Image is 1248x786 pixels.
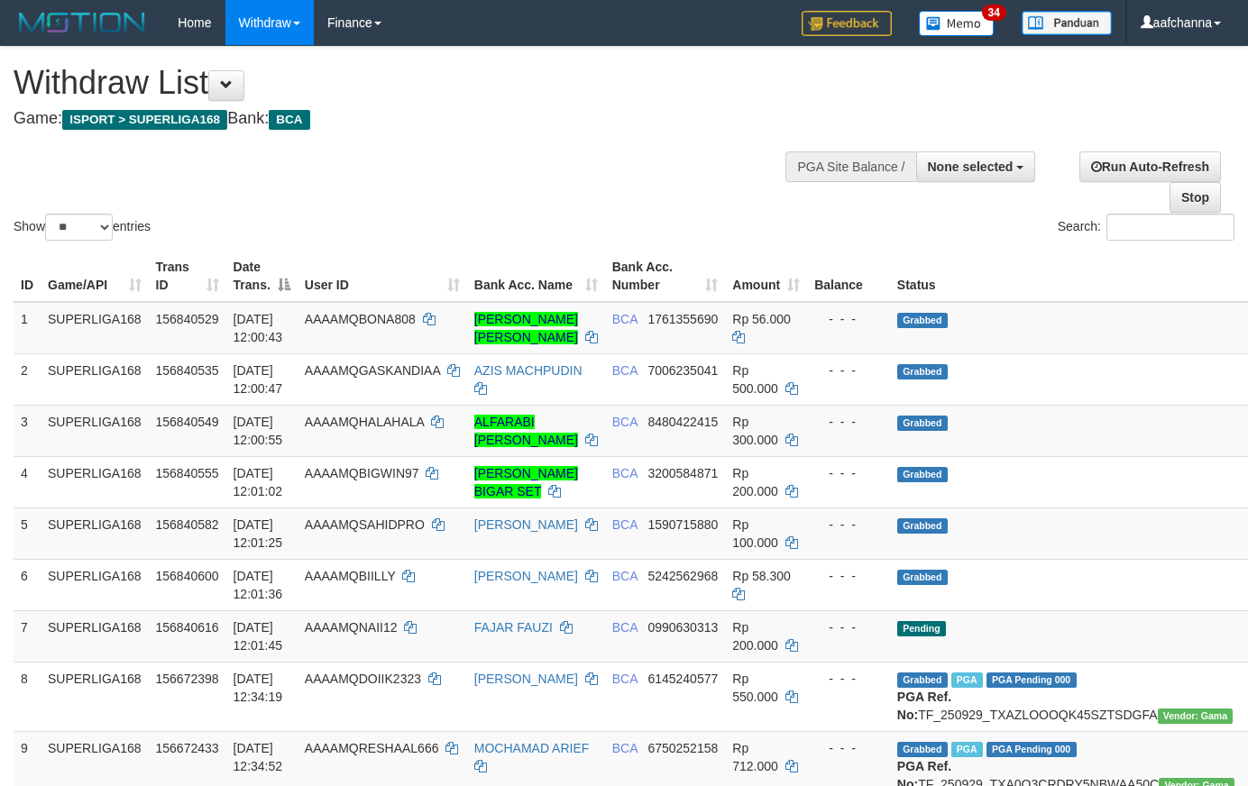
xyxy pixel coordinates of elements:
[1170,182,1221,213] a: Stop
[234,517,283,550] span: [DATE] 12:01:25
[1079,151,1221,182] a: Run Auto-Refresh
[951,742,983,757] span: Marked by aafsoycanthlai
[14,302,41,354] td: 1
[305,415,424,429] span: AAAAMQHALAHALA
[890,251,1242,302] th: Status
[41,405,149,456] td: SUPERLIGA168
[41,507,149,559] td: SUPERLIGA168
[156,620,219,635] span: 156840616
[305,672,421,686] span: AAAAMQDOIIK2323
[814,516,883,534] div: - - -
[897,364,948,379] span: Grabbed
[234,741,283,773] span: [DATE] 12:34:52
[14,662,41,731] td: 8
[647,672,718,686] span: Copy 6145240577 to clipboard
[732,363,778,396] span: Rp 500.000
[305,363,440,378] span: AAAAMQGASKANDIAA
[897,570,948,585] span: Grabbed
[897,518,948,534] span: Grabbed
[156,415,219,429] span: 156840549
[62,110,227,130] span: ISPORT > SUPERLIGA168
[647,363,718,378] span: Copy 7006235041 to clipboard
[474,569,578,583] a: [PERSON_NAME]
[732,672,778,704] span: Rp 550.000
[890,662,1242,731] td: TF_250929_TXAZLOOOQK45SZTSDGFA
[919,11,995,36] img: Button%20Memo.svg
[14,214,151,241] label: Show entries
[14,353,41,405] td: 2
[156,569,219,583] span: 156840600
[814,310,883,328] div: - - -
[305,569,396,583] span: AAAAMQBIILLY
[305,466,419,480] span: AAAAMQBIGWIN97
[814,413,883,431] div: - - -
[149,251,226,302] th: Trans ID: activate to sort column ascending
[305,517,425,532] span: AAAAMQSAHIDPRO
[474,363,583,378] a: AZIS MACHPUDIN
[897,467,948,482] span: Grabbed
[474,466,578,498] a: [PERSON_NAME] BIGAR SET
[45,214,113,241] select: Showentries
[156,517,219,532] span: 156840582
[785,151,915,182] div: PGA Site Balance /
[269,110,309,130] span: BCA
[41,456,149,507] td: SUPERLIGA168
[612,415,638,429] span: BCA
[156,363,219,378] span: 156840535
[234,620,283,653] span: [DATE] 12:01:45
[928,160,1014,174] span: None selected
[474,741,590,755] a: MOCHAMAD ARIEF
[14,507,41,559] td: 5
[234,672,283,704] span: [DATE] 12:34:19
[612,672,638,686] span: BCA
[234,363,283,396] span: [DATE] 12:00:47
[41,662,149,731] td: SUPERLIGA168
[647,620,718,635] span: Copy 0990630313 to clipboard
[814,567,883,585] div: - - -
[234,466,283,498] span: [DATE] 12:01:02
[814,670,883,688] div: - - -
[897,742,948,757] span: Grabbed
[474,620,553,635] a: FAJAR FAUZI
[732,466,778,498] span: Rp 200.000
[612,517,638,532] span: BCA
[647,741,718,755] span: Copy 6750252158 to clipboard
[916,151,1036,182] button: None selected
[305,620,398,635] span: AAAAMQNAII12
[612,741,638,755] span: BCA
[14,9,151,36] img: MOTION_logo.png
[647,569,718,583] span: Copy 5242562968 to clipboard
[156,741,219,755] span: 156672433
[982,5,1006,21] span: 34
[802,11,892,36] img: Feedback.jpg
[1158,708,1234,724] span: Vendor URL: https://trx31.1velocity.biz
[14,610,41,662] td: 7
[305,312,416,326] span: AAAAMQBONA808
[41,353,149,405] td: SUPERLIGA168
[41,302,149,354] td: SUPERLIGA168
[234,569,283,601] span: [DATE] 12:01:36
[14,559,41,610] td: 6
[814,361,883,379] div: - - -
[647,466,718,480] span: Copy 3200584871 to clipboard
[156,466,219,480] span: 156840555
[986,672,1077,688] span: PGA Pending
[612,363,638,378] span: BCA
[14,251,41,302] th: ID
[467,251,605,302] th: Bank Acc. Name: activate to sort column ascending
[897,621,946,636] span: Pending
[807,251,890,302] th: Balance
[41,610,149,662] td: SUPERLIGA168
[156,312,219,326] span: 156840529
[226,251,298,302] th: Date Trans.: activate to sort column descending
[234,415,283,447] span: [DATE] 12:00:55
[814,618,883,636] div: - - -
[612,466,638,480] span: BCA
[14,65,814,101] h1: Withdraw List
[647,517,718,532] span: Copy 1590715880 to clipboard
[814,739,883,757] div: - - -
[1058,214,1234,241] label: Search:
[612,312,638,326] span: BCA
[897,313,948,328] span: Grabbed
[14,405,41,456] td: 3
